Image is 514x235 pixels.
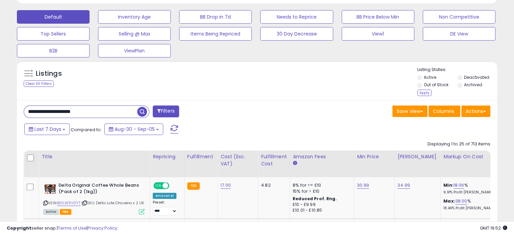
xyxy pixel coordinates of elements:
div: [PERSON_NAME] [397,153,438,160]
div: £10.01 - £10.85 [293,208,349,213]
div: Displaying 1 to 25 of 713 items [427,141,490,147]
label: Active [424,74,436,80]
button: DE View [423,27,495,41]
button: View1 [342,27,414,41]
button: BB Drop in 7d [179,10,252,24]
button: ViewPlan [98,44,171,57]
label: Out of Stock [424,82,448,88]
span: FBA [60,209,71,215]
b: Delta Original Coffee Whole Beans (Pack of 2 (1kg)) [58,182,141,196]
img: 614Rr9IV23L._SL40_.jpg [43,182,57,196]
span: Last 7 Days [34,126,61,133]
a: Terms of Use [58,225,87,231]
h5: Listings [36,69,62,78]
button: Actions [461,105,490,117]
a: Privacy Policy [88,225,117,231]
small: FBA [187,182,200,190]
div: £10 - £9.99 [293,202,349,208]
button: 30 Day Decrease [260,27,333,41]
button: Columns [429,105,460,117]
button: Inventory Age [98,10,171,24]
div: Cost (Exc. VAT) [220,153,255,167]
span: All listings currently available for purchase on Amazon [43,209,59,215]
button: Items Being Repriced [179,27,252,41]
a: 34.99 [397,182,410,189]
label: Deactivated [464,74,489,80]
p: 9.91% Profit [PERSON_NAME] [443,190,499,195]
a: 38.00 [455,198,467,205]
span: OFF [168,183,179,189]
div: Fulfillment Cost [261,153,287,167]
a: B01LW5V0YT [57,200,80,206]
small: Amazon Fees. [293,160,297,166]
button: Aug-30 - Sep-05 [104,123,163,135]
div: % [443,198,499,211]
th: The percentage added to the cost of goods (COGS) that forms the calculator for Min & Max prices. [441,150,505,177]
div: ASIN: [43,182,145,214]
span: Columns [433,108,454,115]
span: 2025-09-13 19:52 GMT [480,225,507,231]
button: Top Sellers [17,27,90,41]
div: Repricing [153,153,181,160]
button: Filters [153,105,179,117]
div: Fulfillment [187,153,215,160]
span: Aug-30 - Sep-05 [115,126,155,133]
strong: Copyright [7,225,31,231]
div: seller snap | | [7,225,117,232]
div: Preset: [153,200,179,215]
div: Title [42,153,147,160]
span: Compared to: [71,126,102,133]
div: 8% for <= £10 [293,182,349,188]
div: % [443,182,499,195]
div: Clear All Filters [24,80,54,87]
button: Last 7 Days [24,123,70,135]
span: | SKU: Delta Lote Chavena x 2 UK [81,200,144,206]
div: Amazon Fees [293,153,351,160]
div: Min Price [357,153,392,160]
b: Max: [443,198,455,204]
p: Listing States: [417,67,497,73]
b: Reduced Prof. Rng. [293,196,337,202]
a: 30.99 [357,182,369,189]
div: 15% for > £10 [293,188,349,194]
a: 17.00 [220,182,231,189]
button: Needs to Reprice [260,10,333,24]
label: Archived [464,82,482,88]
p: 18.46% Profit [PERSON_NAME] [443,206,499,211]
button: Selling @ Max [98,27,171,41]
button: Default [17,10,90,24]
a: 18.06 [454,182,464,189]
button: Save View [392,105,427,117]
button: Non Competitive [423,10,495,24]
button: BB Price Below Min [342,10,414,24]
button: B2B [17,44,90,57]
div: Amazon AI [153,193,176,199]
div: 4.82 [261,182,285,188]
div: Markup on Cost [443,153,502,160]
span: ON [154,183,163,189]
div: Apply [417,90,432,96]
b: Min: [443,182,454,188]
